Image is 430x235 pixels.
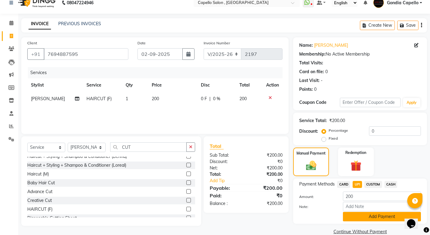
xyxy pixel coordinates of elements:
label: Amount: [295,194,338,199]
label: Redemption [345,150,366,155]
label: Manual Payment [296,151,326,156]
div: - [321,77,323,84]
div: Advance Cut [27,189,52,195]
input: Add Note [343,202,421,211]
span: 0 F [201,96,207,102]
span: CASH [384,181,398,188]
label: Fixed [329,136,338,141]
div: ₹200.00 [246,171,287,178]
div: ₹0 [253,178,287,184]
button: Save [397,21,418,30]
th: Stylist [27,78,83,92]
div: Paid: [205,192,246,199]
div: ₹0 [246,158,287,165]
div: Services [28,67,287,78]
label: Date [137,40,146,46]
button: +91 [27,48,44,60]
span: 200 [239,96,247,101]
div: Card on file: [299,69,324,75]
div: Payable: [205,184,246,192]
a: PREVIOUS INVOICES [58,21,101,26]
div: Service Total: [299,118,327,124]
a: Add Tip [205,178,253,184]
div: Haircut + Styling + Shampoo & Conditioner (Berina) [27,153,127,160]
a: Continue Without Payment [294,229,426,235]
div: ₹0 [246,192,287,199]
label: Invoice Number [204,40,230,46]
div: Net: [205,165,246,171]
th: Disc [197,78,236,92]
span: CARD [337,181,350,188]
th: Action [262,78,283,92]
div: Creative Cut [27,197,52,204]
div: Discount: [299,128,318,135]
th: Total [236,78,263,92]
span: Total [210,143,224,149]
span: | [209,96,211,102]
div: ₹200.00 [329,118,345,124]
input: Search by Name/Mobile/Email/Code [44,48,128,60]
button: Add Payment [343,212,421,221]
label: Client [27,40,37,46]
button: Apply [403,98,420,107]
div: Haircut (M) [27,171,49,177]
div: Sub Total: [205,152,246,158]
span: UPI [353,181,362,188]
div: Last Visit: [299,77,320,84]
input: Enter Offer / Coupon Code [340,98,401,107]
div: Haircut + Styling + Shampoo & Conditioner (Loreal) [27,162,126,169]
a: [PERSON_NAME] [314,42,348,49]
span: [PERSON_NAME] [31,96,65,101]
span: CUSTOM [364,181,382,188]
div: Points: [299,86,313,93]
th: Qty [122,78,148,92]
label: Percentage [329,128,348,133]
div: ₹200.00 [246,152,287,158]
div: Coupon Code [299,99,340,106]
iframe: chat widget [405,211,424,229]
th: Service [83,78,122,92]
div: ₹200.00 [246,165,287,171]
div: ₹200.00 [246,200,287,207]
div: Baby Hair Cut [27,180,55,186]
img: _gift.svg [347,159,365,173]
div: Total: [205,171,246,178]
button: Create New [360,21,395,30]
div: 0 [325,69,328,75]
span: HAIRCUT (F) [86,96,112,101]
div: Total Visits: [299,60,323,66]
input: Amount [343,192,421,201]
div: Name: [299,42,313,49]
span: 200 [152,96,159,101]
div: Membership: [299,51,326,57]
div: No Active Membership [299,51,421,57]
a: INVOICE [29,19,51,29]
div: 0 [314,86,317,93]
label: Note: [295,204,338,209]
span: 0 % [213,96,220,102]
th: Price [148,78,197,92]
div: Disposable Cutting Sheet [27,215,77,221]
img: _cash.svg [303,160,320,172]
input: Search or Scan [110,142,187,152]
div: Discount: [205,158,246,165]
span: Payment Methods [299,181,335,187]
div: HAIRCUT (F) [27,206,52,213]
div: ₹200.00 [246,184,287,192]
div: Balance : [205,200,246,207]
span: 1 [126,96,128,101]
